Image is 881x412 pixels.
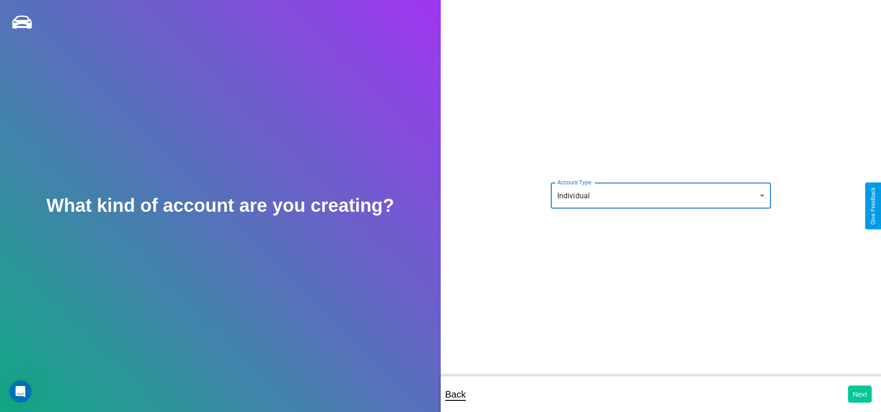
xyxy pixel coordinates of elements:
[557,178,591,186] label: Account Type
[870,187,876,225] div: Give Feedback
[445,386,466,403] p: Back
[9,380,32,403] iframe: Intercom live chat
[848,386,872,403] button: Next
[46,195,394,216] h2: What kind of account are you creating?
[551,183,771,209] div: Individual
